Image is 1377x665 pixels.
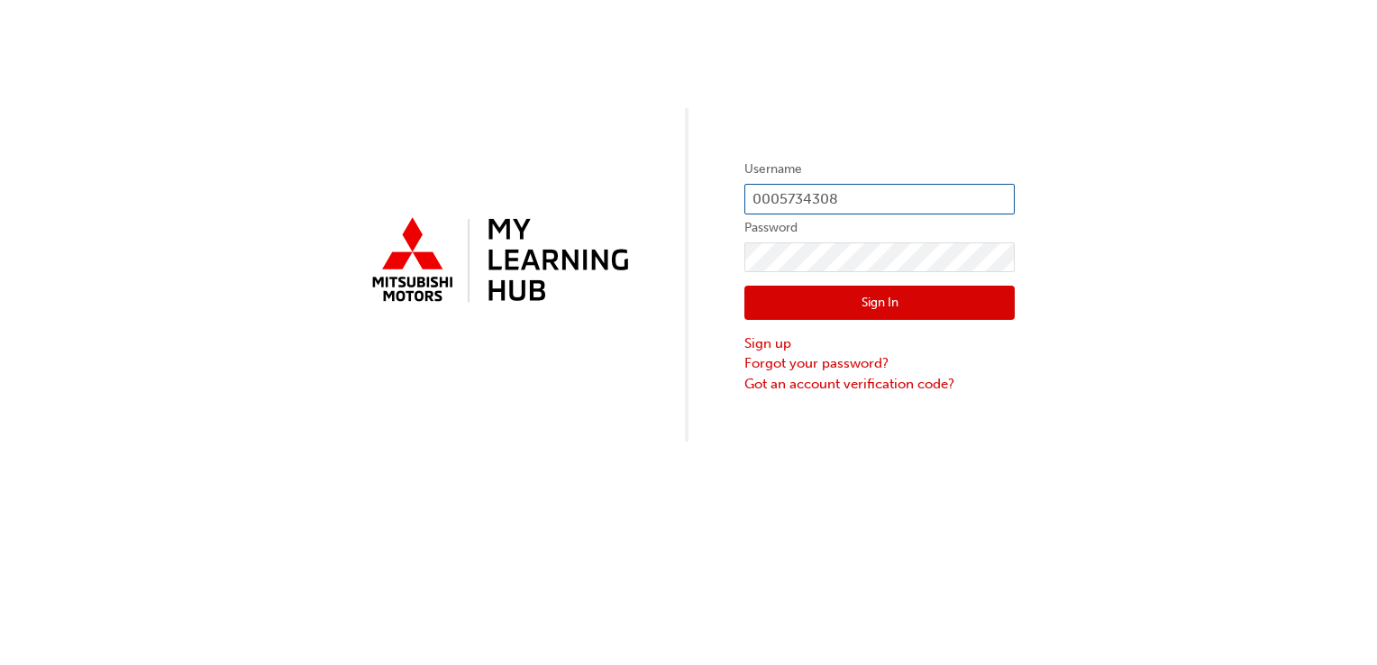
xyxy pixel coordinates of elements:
[744,217,1015,239] label: Password
[744,374,1015,395] a: Got an account verification code?
[744,353,1015,374] a: Forgot your password?
[744,286,1015,320] button: Sign In
[744,184,1015,214] input: Username
[362,210,633,313] img: mmal
[744,159,1015,180] label: Username
[744,333,1015,354] a: Sign up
